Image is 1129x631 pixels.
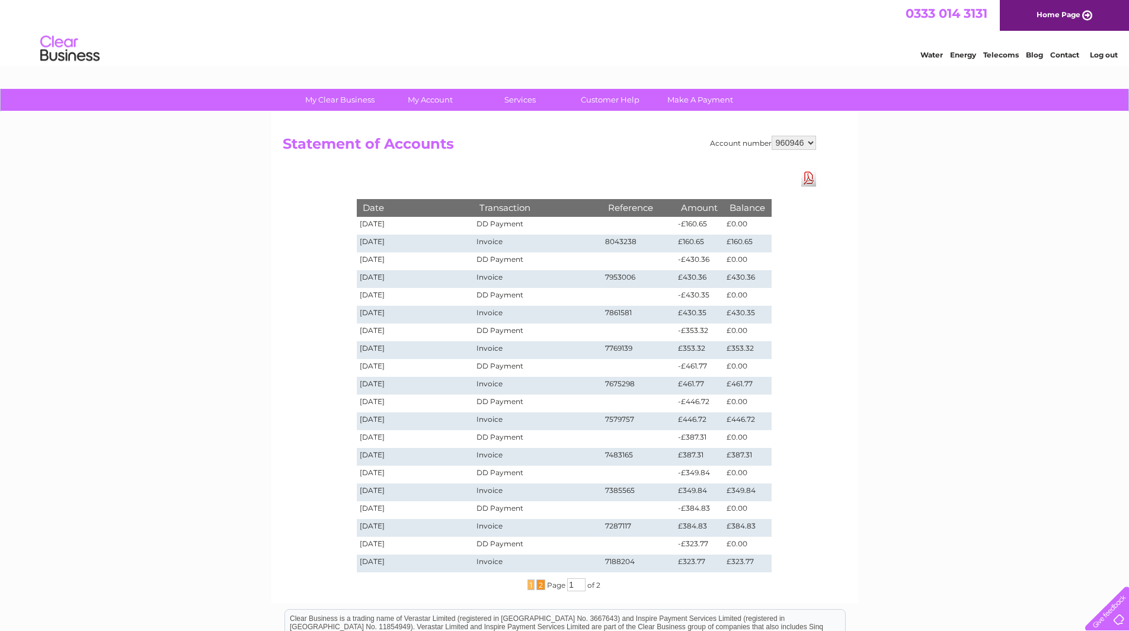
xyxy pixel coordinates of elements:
[724,270,771,288] td: £430.36
[474,377,602,395] td: Invoice
[474,341,602,359] td: Invoice
[675,270,724,288] td: £430.36
[602,341,676,359] td: 7769139
[675,252,724,270] td: -£430.36
[357,412,474,430] td: [DATE]
[357,537,474,555] td: [DATE]
[675,501,724,519] td: -£384.83
[357,252,474,270] td: [DATE]
[710,136,816,150] div: Account number
[474,555,602,572] td: Invoice
[801,169,816,187] a: Download Pdf
[357,483,474,501] td: [DATE]
[40,31,100,67] img: logo.png
[474,235,602,252] td: Invoice
[724,448,771,466] td: £387.31
[474,252,602,270] td: DD Payment
[602,448,676,466] td: 7483165
[357,217,474,235] td: [DATE]
[724,199,771,216] th: Balance
[724,288,771,306] td: £0.00
[357,466,474,483] td: [DATE]
[675,555,724,572] td: £323.77
[357,235,474,252] td: [DATE]
[906,6,987,21] a: 0333 014 3131
[474,359,602,377] td: DD Payment
[651,89,749,111] a: Make A Payment
[602,306,676,323] td: 7861581
[1090,50,1118,59] a: Log out
[724,395,771,412] td: £0.00
[285,7,845,57] div: Clear Business is a trading name of Verastar Limited (registered in [GEOGRAPHIC_DATA] No. 3667643...
[474,519,602,537] td: Invoice
[1050,50,1079,59] a: Contact
[587,581,594,590] span: of
[675,377,724,395] td: £461.77
[474,270,602,288] td: Invoice
[602,235,676,252] td: 8043238
[724,412,771,430] td: £446.72
[1026,50,1043,59] a: Blog
[474,537,602,555] td: DD Payment
[675,359,724,377] td: -£461.77
[471,89,569,111] a: Services
[357,288,474,306] td: [DATE]
[675,412,724,430] td: £446.72
[724,466,771,483] td: £0.00
[675,448,724,466] td: £387.31
[357,359,474,377] td: [DATE]
[724,537,771,555] td: £0.00
[602,199,676,216] th: Reference
[357,306,474,323] td: [DATE]
[283,136,816,158] h2: Statement of Accounts
[724,359,771,377] td: £0.00
[357,341,474,359] td: [DATE]
[474,217,602,235] td: DD Payment
[675,537,724,555] td: -£323.77
[724,235,771,252] td: £160.65
[724,377,771,395] td: £461.77
[675,288,724,306] td: -£430.35
[724,555,771,572] td: £323.77
[474,199,602,216] th: Transaction
[357,199,474,216] th: Date
[561,89,659,111] a: Customer Help
[920,50,943,59] a: Water
[724,501,771,519] td: £0.00
[602,270,676,288] td: 7953006
[675,395,724,412] td: -£446.72
[357,555,474,572] td: [DATE]
[675,466,724,483] td: -£349.84
[474,395,602,412] td: DD Payment
[474,323,602,341] td: DD Payment
[675,519,724,537] td: £384.83
[950,50,976,59] a: Energy
[675,217,724,235] td: -£160.65
[536,579,545,590] span: 2
[675,341,724,359] td: £353.32
[357,430,474,448] td: [DATE]
[724,430,771,448] td: £0.00
[602,412,676,430] td: 7579757
[724,306,771,323] td: £430.35
[381,89,479,111] a: My Account
[724,323,771,341] td: £0.00
[724,341,771,359] td: £353.32
[474,430,602,448] td: DD Payment
[357,395,474,412] td: [DATE]
[602,377,676,395] td: 7675298
[357,448,474,466] td: [DATE]
[357,377,474,395] td: [DATE]
[474,306,602,323] td: Invoice
[724,217,771,235] td: £0.00
[675,199,724,216] th: Amount
[357,519,474,537] td: [DATE]
[474,288,602,306] td: DD Payment
[547,581,565,590] span: Page
[675,323,724,341] td: -£353.32
[724,519,771,537] td: £384.83
[675,483,724,501] td: £349.84
[602,519,676,537] td: 7287117
[474,501,602,519] td: DD Payment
